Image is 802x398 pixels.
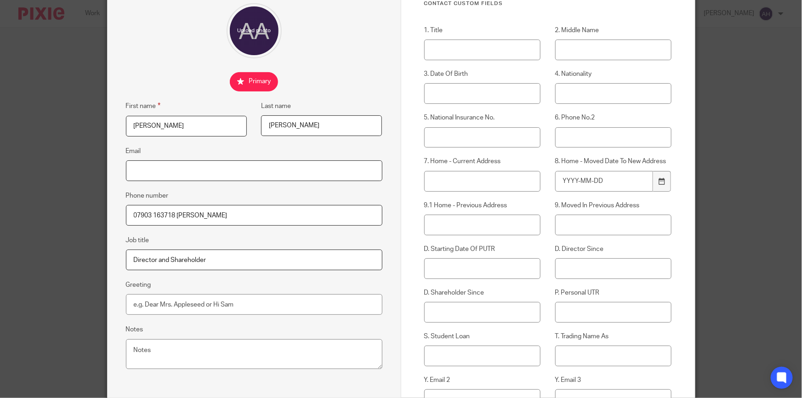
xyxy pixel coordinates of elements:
label: D. Starting Date Of PUTR [424,244,541,254]
label: P. Personal UTR [555,288,672,297]
label: Notes [126,325,143,334]
label: Job title [126,236,149,245]
label: D. Director Since [555,244,672,254]
label: First name [126,101,161,111]
label: Last name [261,102,291,111]
label: Y. Email 3 [555,375,672,385]
label: 4. Nationality [555,69,672,79]
label: 9. Moved In Previous Address [555,201,672,210]
label: T. Trading Name As [555,332,672,341]
label: 8. Home - Moved Date To New Address [555,157,672,166]
label: 5. National Insurance No. [424,113,541,122]
label: D. Shareholder Since [424,288,541,297]
label: Phone number [126,191,169,200]
label: Y. Email 2 [424,375,541,385]
label: 2. Middle Name [555,26,672,35]
label: 6. Phone No.2 [555,113,672,122]
input: YYYY-MM-DD [555,171,654,192]
input: e.g. Dear Mrs. Appleseed or Hi Sam [126,294,382,315]
label: Greeting [126,280,151,290]
label: Email [126,147,141,156]
label: 3. Date Of Birth [424,69,541,79]
label: S. Student Loan [424,332,541,341]
label: 9.1 Home - Previous Address [424,201,541,210]
label: 7. Home - Current Address [424,157,541,166]
label: 1. Title [424,26,541,35]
